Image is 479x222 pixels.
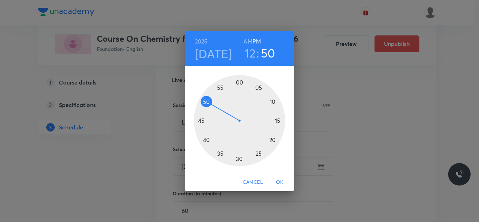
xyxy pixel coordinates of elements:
button: Cancel [240,176,266,189]
button: AM [243,36,252,46]
button: 12 [245,46,256,60]
button: OK [269,176,291,189]
button: [DATE] [195,46,232,61]
h3: : [256,46,259,60]
button: 2025 [195,36,208,46]
button: PM [252,36,261,46]
span: Cancel [243,178,263,187]
button: 50 [261,46,275,60]
span: OK [271,178,288,187]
